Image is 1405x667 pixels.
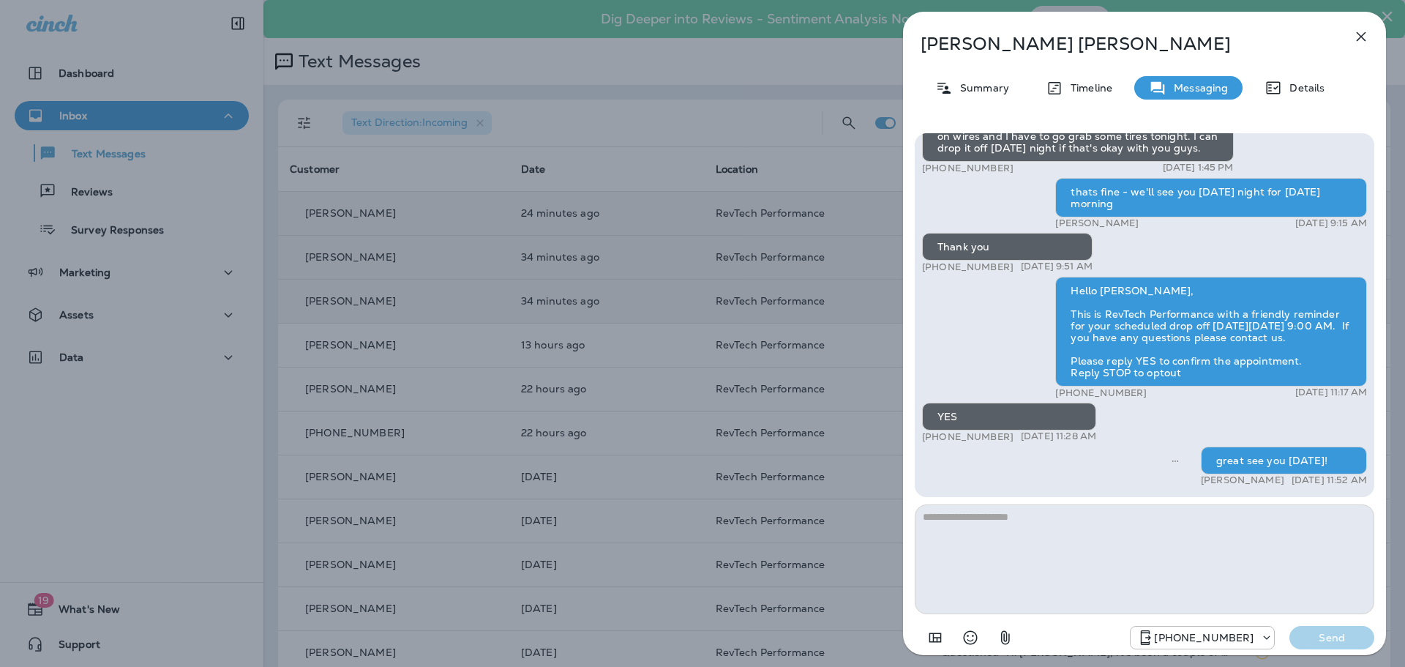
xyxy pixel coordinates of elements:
[922,111,1234,162] div: Can we reschedule? I apologize, my rear driver tire is on wires and I have to go grab some tires ...
[1201,474,1284,486] p: [PERSON_NAME]
[922,403,1096,431] div: YES
[1055,277,1367,387] div: Hello [PERSON_NAME], This is RevTech Performance with a friendly reminder for your scheduled drop...
[1163,162,1234,174] p: [DATE] 1:45 PM
[1282,82,1325,94] p: Details
[921,34,1320,54] p: [PERSON_NAME] [PERSON_NAME]
[1154,632,1254,644] p: [PHONE_NUMBER]
[922,431,1014,443] p: [PHONE_NUMBER]
[1131,629,1274,646] div: +1 (571) 520-7309
[1055,178,1367,217] div: thats fine - we'll see you [DATE] night for [DATE] morning
[1166,82,1228,94] p: Messaging
[1021,261,1093,272] p: [DATE] 9:51 AM
[921,623,950,652] button: Add in a premade template
[1292,474,1367,486] p: [DATE] 11:52 AM
[922,233,1093,261] div: Thank you
[1055,387,1147,399] p: [PHONE_NUMBER]
[1295,387,1367,398] p: [DATE] 11:17 AM
[922,261,1014,273] p: [PHONE_NUMBER]
[953,82,1009,94] p: Summary
[1295,217,1367,229] p: [DATE] 9:15 AM
[1172,453,1179,466] span: Sent
[1201,447,1367,474] div: great see you [DATE]!
[1063,82,1112,94] p: Timeline
[956,623,985,652] button: Select an emoji
[922,162,1014,174] p: [PHONE_NUMBER]
[1021,431,1096,442] p: [DATE] 11:28 AM
[1055,217,1139,229] p: [PERSON_NAME]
